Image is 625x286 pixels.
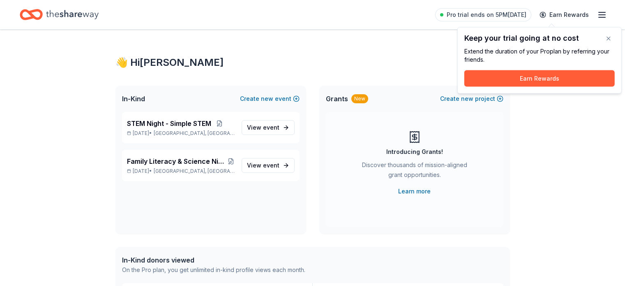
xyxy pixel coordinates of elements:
[359,160,470,183] div: Discover thousands of mission-aligned grant opportunities.
[464,70,615,87] button: Earn Rewards
[247,123,279,133] span: View
[247,160,279,170] span: View
[122,265,305,275] div: On the Pro plan, you get unlimited in-kind profile views each month.
[447,10,526,20] span: Pro trial ends on 5PM[DATE]
[127,119,211,128] span: STEM Night - Simple STEM
[461,94,473,104] span: new
[464,34,615,42] div: Keep your trial going at no cost
[127,168,235,174] p: [DATE] •
[242,158,295,173] a: View event
[351,94,368,103] div: New
[20,5,99,24] a: Home
[122,255,305,265] div: In-Kind donors viewed
[535,7,594,22] a: Earn Rewards
[263,162,279,169] span: event
[154,168,235,174] span: [GEOGRAPHIC_DATA], [GEOGRAPHIC_DATA]
[440,94,503,104] button: Createnewproject
[326,94,348,104] span: Grants
[240,94,300,104] button: Createnewevent
[115,56,510,69] div: 👋 Hi [PERSON_NAME]
[261,94,273,104] span: new
[386,147,443,157] div: Introducing Grants!
[263,124,279,131] span: event
[154,130,235,137] span: [GEOGRAPHIC_DATA], [GEOGRAPHIC_DATA]
[127,130,235,137] p: [DATE] •
[122,94,145,104] span: In-Kind
[242,120,295,135] a: View event
[127,156,227,166] span: Family Literacy & Science Night Escape Room: Stuck on the Moon
[435,8,531,21] a: Pro trial ends on 5PM[DATE]
[398,186,431,196] a: Learn more
[464,47,615,64] div: Extend the duration of your Pro plan by referring your friends.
